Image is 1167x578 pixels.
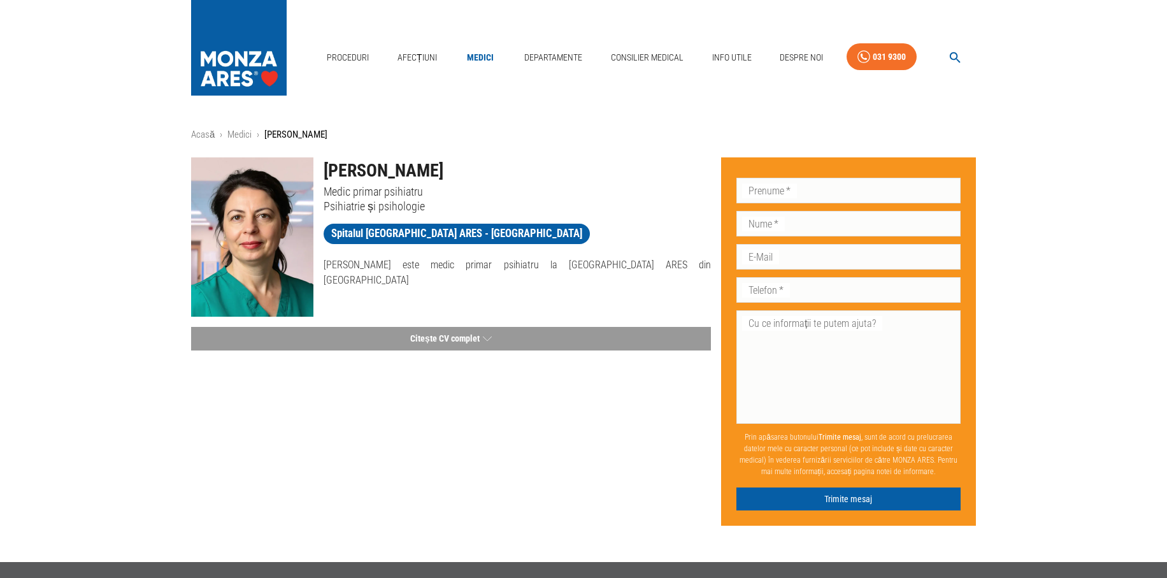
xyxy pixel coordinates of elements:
p: [PERSON_NAME] este medic primar psihiatru la [GEOGRAPHIC_DATA] ARES din [GEOGRAPHIC_DATA] [324,257,711,288]
span: Spitalul [GEOGRAPHIC_DATA] ARES - [GEOGRAPHIC_DATA] [324,226,590,242]
button: Trimite mesaj [736,488,961,511]
a: Afecțiuni [392,45,442,71]
nav: breadcrumb [191,127,976,142]
p: Psihiatrie și psihologie [324,199,711,213]
button: Citește CV complet [191,327,711,350]
p: Prin apăsarea butonului , sunt de acord cu prelucrarea datelor mele cu caracter personal (ce pot ... [736,426,961,482]
b: Trimite mesaj [819,433,861,442]
a: Despre Noi [775,45,828,71]
a: 031 9300 [847,43,917,71]
a: Acasă [191,129,215,140]
div: 031 9300 [873,49,906,65]
a: Medici [227,129,252,140]
p: [PERSON_NAME] [264,127,327,142]
a: Medici [460,45,501,71]
li: › [220,127,222,142]
a: Proceduri [322,45,374,71]
li: › [257,127,259,142]
a: Info Utile [707,45,757,71]
h1: [PERSON_NAME] [324,157,711,184]
p: Medic primar psihiatru [324,184,711,199]
img: Dr. Mihaela Fadgyas Stănculete [191,157,313,317]
a: Spitalul [GEOGRAPHIC_DATA] ARES - [GEOGRAPHIC_DATA] [324,224,590,244]
a: Departamente [519,45,587,71]
a: Consilier Medical [606,45,689,71]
